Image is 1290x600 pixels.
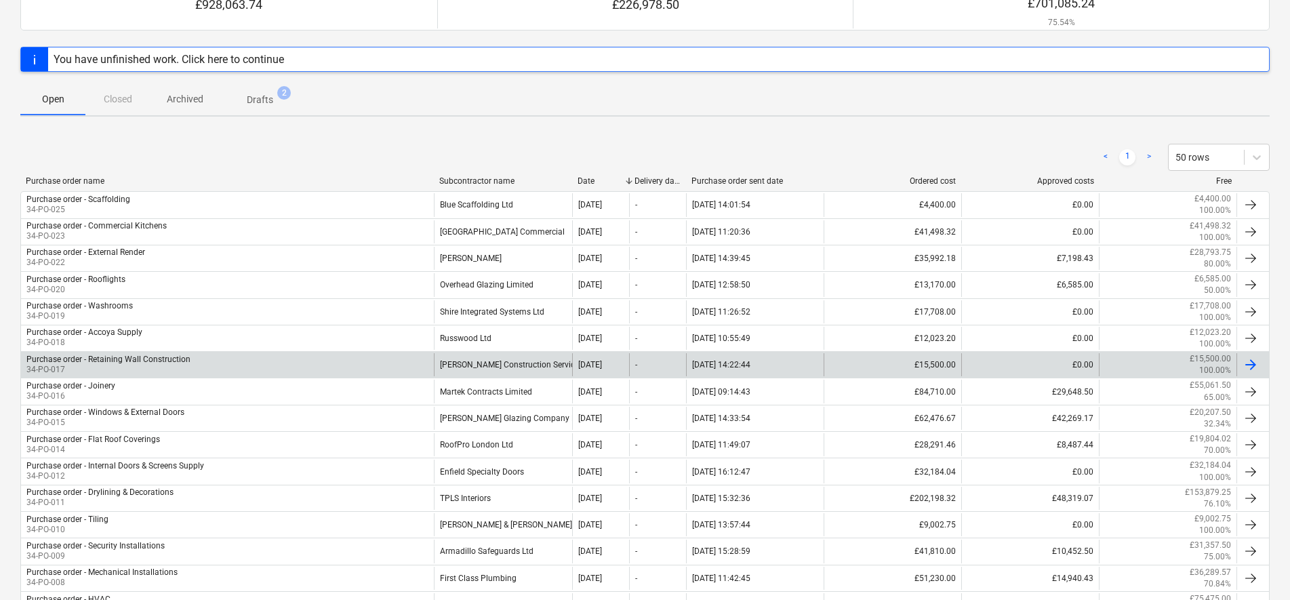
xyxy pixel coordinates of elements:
[824,513,961,536] div: £9,002.75
[1190,460,1231,471] p: £32,184.04
[434,327,571,350] div: Russwood Ltd
[829,176,956,186] div: Ordered cost
[578,360,602,369] div: [DATE]
[692,254,750,263] div: [DATE] 14:39:45
[634,176,681,186] div: Delivery date
[37,92,69,106] p: Open
[692,227,750,237] div: [DATE] 11:20:36
[26,327,142,337] div: Purchase order - Accoya Supply
[1190,300,1231,312] p: £17,708.00
[578,334,602,343] div: [DATE]
[824,460,961,483] div: £32,184.04
[961,407,1099,430] div: £42,269.17
[824,273,961,296] div: £13,170.00
[26,195,130,204] div: Purchase order - Scaffolding
[434,273,571,296] div: Overhead Glazing Limited
[26,176,428,186] div: Purchase order name
[824,353,961,376] div: £15,500.00
[1194,193,1231,205] p: £4,400.00
[578,227,602,237] div: [DATE]
[635,546,637,556] div: -
[692,414,750,423] div: [DATE] 14:33:54
[26,381,115,391] div: Purchase order - Joinery
[26,301,133,311] div: Purchase order - Washrooms
[247,93,273,107] p: Drafts
[578,574,602,583] div: [DATE]
[434,513,571,536] div: [PERSON_NAME] & [PERSON_NAME] Ltd
[434,460,571,483] div: Enfield Specialty Doors
[1204,418,1231,430] p: 32.34%
[26,515,108,524] div: Purchase order - Tiling
[578,546,602,556] div: [DATE]
[961,220,1099,243] div: £0.00
[1194,513,1231,525] p: £9,002.75
[824,247,961,270] div: £35,992.18
[26,231,167,242] p: 34-PO-023
[1190,327,1231,338] p: £12,023.20
[692,280,750,289] div: [DATE] 12:58:50
[26,364,190,376] p: 34-PO-017
[961,327,1099,350] div: £0.00
[1190,407,1231,418] p: £20,207.50
[692,574,750,583] div: [DATE] 11:42:45
[967,176,1093,186] div: Approved costs
[434,433,571,456] div: RoofPro London Ltd
[26,487,174,497] div: Purchase order - Drylining & Decorations
[26,551,165,562] p: 34-PO-009
[635,200,637,209] div: -
[824,487,961,510] div: £202,198.32
[1190,220,1231,232] p: £41,498.32
[578,520,602,529] div: [DATE]
[961,487,1099,510] div: £48,319.07
[635,440,637,449] div: -
[26,355,190,364] div: Purchase order - Retaining Wall Construction
[26,444,160,456] p: 34-PO-014
[1190,540,1231,551] p: £31,357.50
[961,567,1099,590] div: £14,940.43
[1199,472,1231,483] p: 100.00%
[434,300,571,323] div: Shire Integrated Systems Ltd
[1199,312,1231,323] p: 100.00%
[434,540,571,563] div: Armadillo Safeguards Ltd
[434,407,571,430] div: [PERSON_NAME] Glazing Company Ltd.
[1199,365,1231,376] p: 100.00%
[692,200,750,209] div: [DATE] 14:01:54
[434,353,571,376] div: [PERSON_NAME] Construction Services LTD
[961,513,1099,536] div: £0.00
[578,176,624,186] div: Date
[692,520,750,529] div: [DATE] 13:57:44
[1204,392,1231,403] p: 65.00%
[26,284,125,296] p: 34-PO-020
[1028,17,1095,28] p: 75.54%
[26,417,184,428] p: 34-PO-015
[26,337,142,348] p: 34-PO-018
[1204,445,1231,456] p: 70.00%
[692,307,750,317] div: [DATE] 11:26:52
[824,433,961,456] div: £28,291.46
[434,487,571,510] div: TPLS Interiors
[1204,285,1231,296] p: 50.00%
[26,577,178,588] p: 34-PO-008
[578,254,602,263] div: [DATE]
[1097,149,1114,165] a: Previous page
[26,311,133,322] p: 34-PO-019
[635,334,637,343] div: -
[26,461,204,471] div: Purchase order - Internal Doors & Screens Supply
[635,467,637,477] div: -
[1199,205,1231,216] p: 100.00%
[1190,567,1231,578] p: £36,289.57
[1141,149,1157,165] a: Next page
[26,435,160,444] div: Purchase order - Flat Roof Coverings
[434,567,571,590] div: First Class Plumbing
[26,524,108,536] p: 34-PO-010
[26,257,145,268] p: 34-PO-022
[961,540,1099,563] div: £10,452.50
[26,541,165,551] div: Purchase order - Security Installations
[1190,247,1231,258] p: £28,793.75
[691,176,818,186] div: Purchase order sent date
[961,193,1099,216] div: £0.00
[824,220,961,243] div: £41,498.32
[578,387,602,397] div: [DATE]
[578,200,602,209] div: [DATE]
[1190,353,1231,365] p: £15,500.00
